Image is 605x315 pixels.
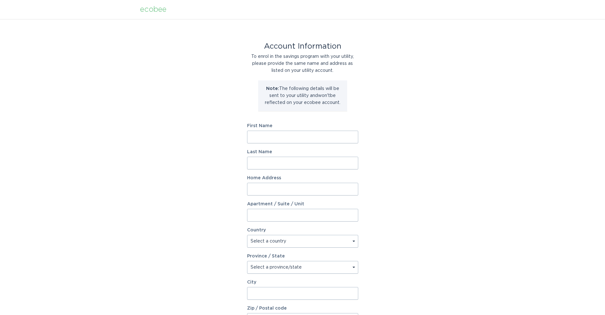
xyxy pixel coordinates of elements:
label: Home Address [247,176,358,180]
label: Apartment / Suite / Unit [247,202,358,206]
label: Province / State [247,254,285,258]
label: First Name [247,124,358,128]
strong: Note: [266,86,279,91]
label: Zip / Postal code [247,306,358,311]
label: Country [247,228,266,232]
label: Last Name [247,150,358,154]
label: City [247,280,358,284]
div: ecobee [140,6,166,13]
p: The following details will be sent to your utility and won't be reflected on your ecobee account. [263,85,342,106]
div: To enrol in the savings program with your utility, please provide the same name and address as li... [247,53,358,74]
div: Account Information [247,43,358,50]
